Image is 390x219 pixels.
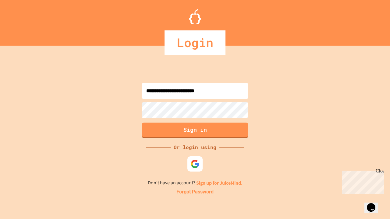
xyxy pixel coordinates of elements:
button: Sign in [142,123,248,138]
div: Or login using [171,144,219,151]
a: Forgot Password [176,188,214,196]
a: Sign up for JuiceMind. [196,180,243,186]
img: Logo.svg [189,9,201,24]
iframe: chat widget [364,195,384,213]
img: google-icon.svg [190,159,200,169]
p: Don't have an account? [148,179,243,187]
div: Chat with us now!Close [2,2,42,39]
div: Login [165,30,225,55]
iframe: chat widget [339,168,384,194]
